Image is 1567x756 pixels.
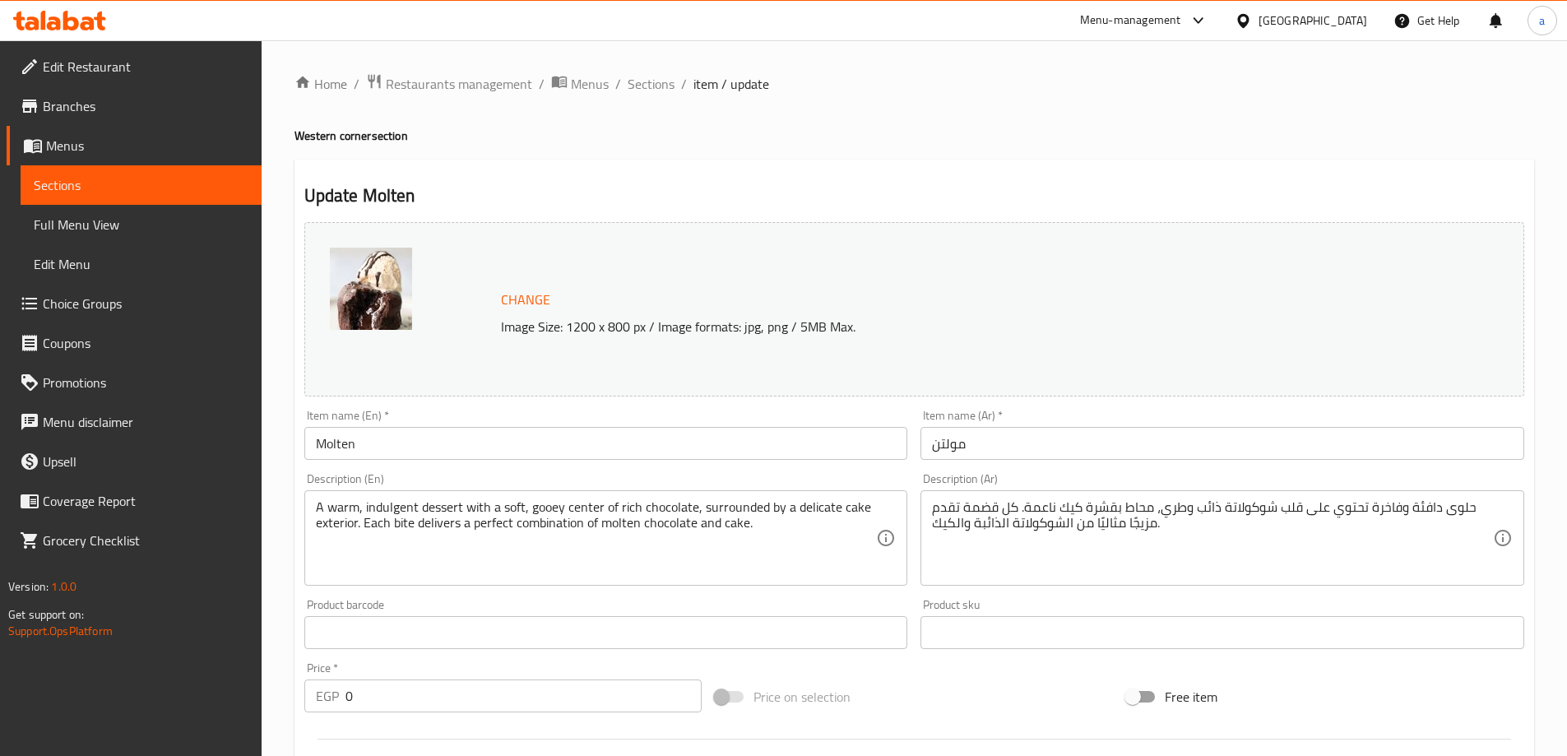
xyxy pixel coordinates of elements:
[316,499,877,577] textarea: A warm, indulgent dessert with a soft, gooey center of rich chocolate, surrounded by a delicate c...
[7,521,262,560] a: Grocery Checklist
[932,499,1493,577] textarea: حلوى دافئة وفاخرة تحتوي على قلب شوكولاتة ذائب وطري، محاط بقشرة كيك ناعمة. كل قضمة تقدم مزيجًا مثا...
[304,427,908,460] input: Enter name En
[34,175,248,195] span: Sections
[920,427,1524,460] input: Enter name Ar
[615,74,621,94] li: /
[51,576,76,597] span: 1.0.0
[43,491,248,511] span: Coverage Report
[7,86,262,126] a: Branches
[571,74,609,94] span: Menus
[494,317,1371,336] p: Image Size: 1200 x 800 px / Image formats: jpg, png / 5MB Max.
[46,136,248,155] span: Menus
[1539,12,1545,30] span: a
[43,57,248,77] span: Edit Restaurant
[354,74,359,94] li: /
[8,620,113,642] a: Support.OpsPlatform
[7,442,262,481] a: Upsell
[366,73,532,95] a: Restaurants management
[43,531,248,550] span: Grocery Checklist
[693,74,769,94] span: item / update
[43,96,248,116] span: Branches
[294,74,347,94] a: Home
[7,363,262,402] a: Promotions
[294,128,1534,144] h4: Western corner section
[43,373,248,392] span: Promotions
[8,604,84,625] span: Get support on:
[753,687,851,707] span: Price on selection
[551,73,609,95] a: Menus
[386,74,532,94] span: Restaurants management
[539,74,545,94] li: /
[294,73,1534,95] nav: breadcrumb
[501,288,550,312] span: Change
[494,283,557,317] button: Change
[7,481,262,521] a: Coverage Report
[681,74,687,94] li: /
[7,284,262,323] a: Choice Groups
[8,576,49,597] span: Version:
[43,412,248,432] span: Menu disclaimer
[304,616,908,649] input: Please enter product barcode
[345,679,702,712] input: Please enter price
[7,323,262,363] a: Coupons
[304,183,1524,208] h2: Update Molten
[43,452,248,471] span: Upsell
[43,333,248,353] span: Coupons
[34,215,248,234] span: Full Menu View
[7,126,262,165] a: Menus
[21,205,262,244] a: Full Menu View
[43,294,248,313] span: Choice Groups
[1165,687,1217,707] span: Free item
[7,47,262,86] a: Edit Restaurant
[34,254,248,274] span: Edit Menu
[21,244,262,284] a: Edit Menu
[21,165,262,205] a: Sections
[920,616,1524,649] input: Please enter product sku
[1259,12,1367,30] div: [GEOGRAPHIC_DATA]
[316,686,339,706] p: EGP
[1080,11,1181,30] div: Menu-management
[330,248,412,330] img: %D9%85%D9%88%D9%84%D8%AA%D9%86638651005266000861.jpg
[7,402,262,442] a: Menu disclaimer
[628,74,675,94] a: Sections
